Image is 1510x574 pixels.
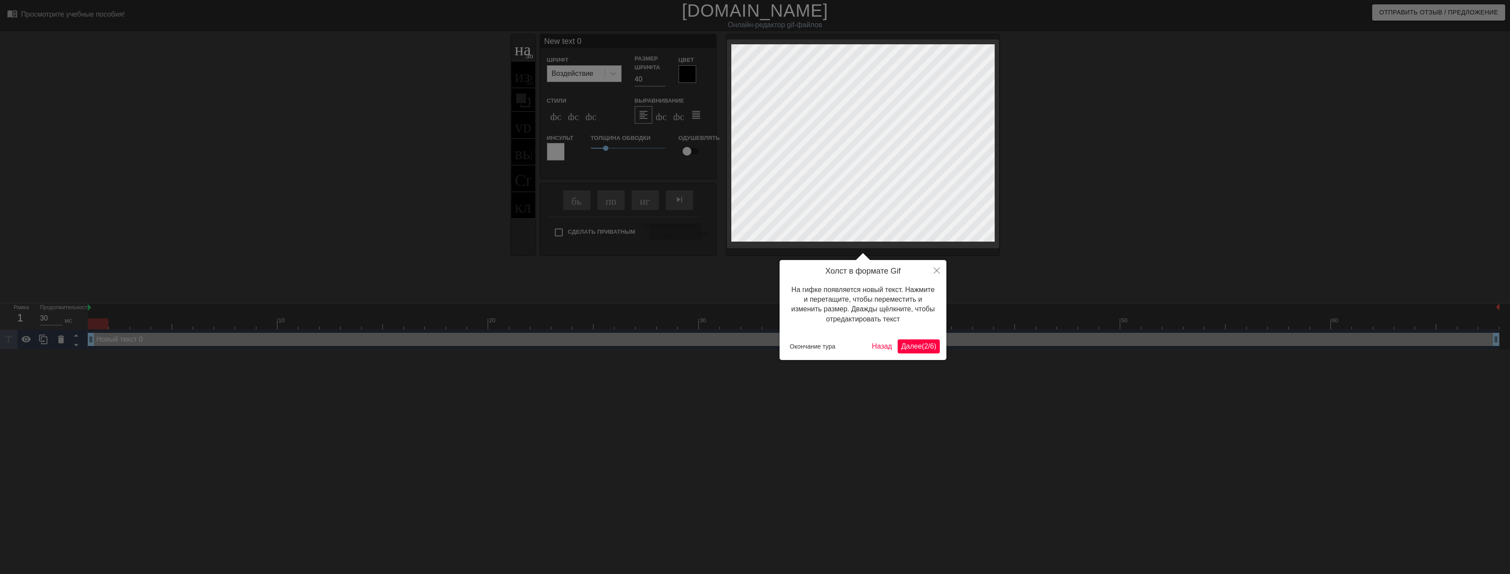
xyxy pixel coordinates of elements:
button: Назад [868,339,895,353]
button: Закрыть [927,260,946,280]
button: Окончание тура [786,340,839,353]
button: Далее [898,339,940,353]
div: На гифке появляется новый текст. Нажмите и перетащите, чтобы переместить и изменить размер. Дважд... [786,276,940,333]
span: Далее ( 2 / 6 ) [901,342,936,350]
h4: Холст в формате Gif [786,267,940,276]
